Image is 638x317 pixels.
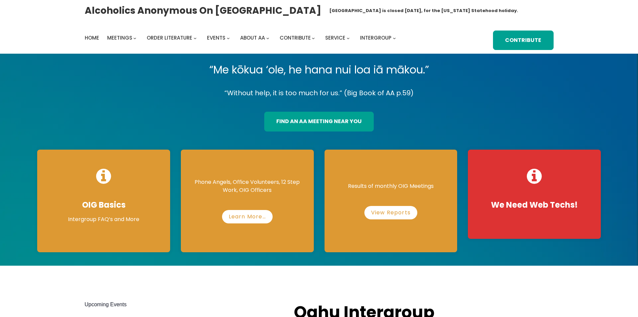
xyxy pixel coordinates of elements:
p: “Me kōkua ‘ole, he hana nui loa iā mākou.” [32,60,606,79]
button: Service submenu [347,36,350,39]
a: About AA [240,33,265,43]
p: Intergroup FAQ’s and More [44,215,163,223]
button: Events submenu [227,36,230,39]
a: View Reports [364,206,417,219]
h4: OIG Basics [44,200,163,210]
a: Events [207,33,225,43]
span: Service [325,34,345,41]
button: Order Literature submenu [194,36,197,39]
span: Home [85,34,99,41]
p: “Without help, it is too much for us.” (Big Book of AA p.59) [32,87,606,99]
button: About AA submenu [266,36,269,39]
span: Intergroup [360,34,392,41]
button: Intergroup submenu [393,36,396,39]
button: Contribute submenu [312,36,315,39]
p: Results of monthly OIG Meetings [331,182,451,190]
span: Meetings [107,34,132,41]
a: find an aa meeting near you [264,112,374,131]
h1: [GEOGRAPHIC_DATA] is closed [DATE], for the [US_STATE] Statehood holiday. [329,7,518,14]
a: Contribute [493,31,553,50]
h2: Upcoming Events [85,301,281,309]
p: Phone Angels, Office Volunteers, 12 Step Work, OIG Officers [188,178,307,194]
a: Home [85,33,99,43]
a: Contribute [280,33,311,43]
nav: Intergroup [85,33,398,43]
a: Meetings [107,33,132,43]
a: Intergroup [360,33,392,43]
span: Events [207,34,225,41]
a: Service [325,33,345,43]
h4: We Need Web Techs! [475,200,594,210]
a: Learn More… [222,210,273,223]
a: Alcoholics Anonymous on [GEOGRAPHIC_DATA] [85,2,321,19]
span: Contribute [280,34,311,41]
span: About AA [240,34,265,41]
span: Order Literature [147,34,192,41]
button: Meetings submenu [133,36,136,39]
